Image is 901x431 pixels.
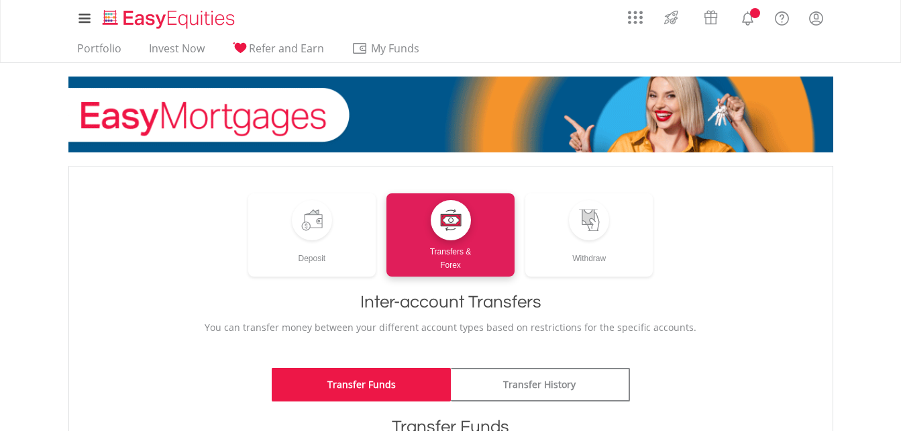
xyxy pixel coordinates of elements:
a: My Profile [799,3,833,33]
a: Withdraw [525,193,653,277]
div: Transfers & Forex [386,240,515,272]
a: Refer and Earn [227,42,329,62]
h1: Inter-account Transfers [83,290,819,314]
div: Deposit [248,240,376,265]
a: Portfolio [72,42,127,62]
img: thrive-v2.svg [660,7,682,28]
div: Withdraw [525,240,653,265]
img: grid-menu-icon.svg [628,10,643,25]
a: Deposit [248,193,376,277]
a: Transfer Funds [272,368,451,401]
span: Refer and Earn [249,41,324,56]
a: Transfers &Forex [386,193,515,277]
img: EasyMortage Promotion Banner [68,77,833,152]
a: Transfer History [451,368,630,401]
p: You can transfer money between your different account types based on restrictions for the specifi... [83,321,819,334]
a: Home page [97,3,240,30]
a: Notifications [731,3,765,30]
img: EasyEquities_Logo.png [100,8,240,30]
span: My Funds [352,40,439,57]
a: AppsGrid [619,3,651,25]
img: vouchers-v2.svg [700,7,722,28]
a: Vouchers [691,3,731,28]
a: Invest Now [144,42,210,62]
a: FAQ's and Support [765,3,799,30]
